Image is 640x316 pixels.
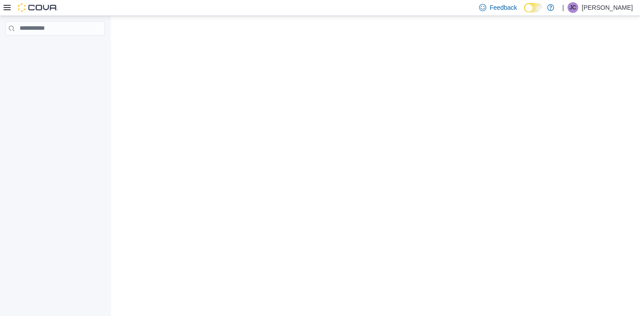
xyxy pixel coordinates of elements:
span: Feedback [490,3,517,12]
div: Jesse Cettina [568,2,578,13]
p: [PERSON_NAME] [582,2,633,13]
nav: Complex example [5,37,105,59]
img: Cova [18,3,58,12]
span: JC [570,2,576,13]
input: Dark Mode [524,3,543,12]
p: | [562,2,564,13]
